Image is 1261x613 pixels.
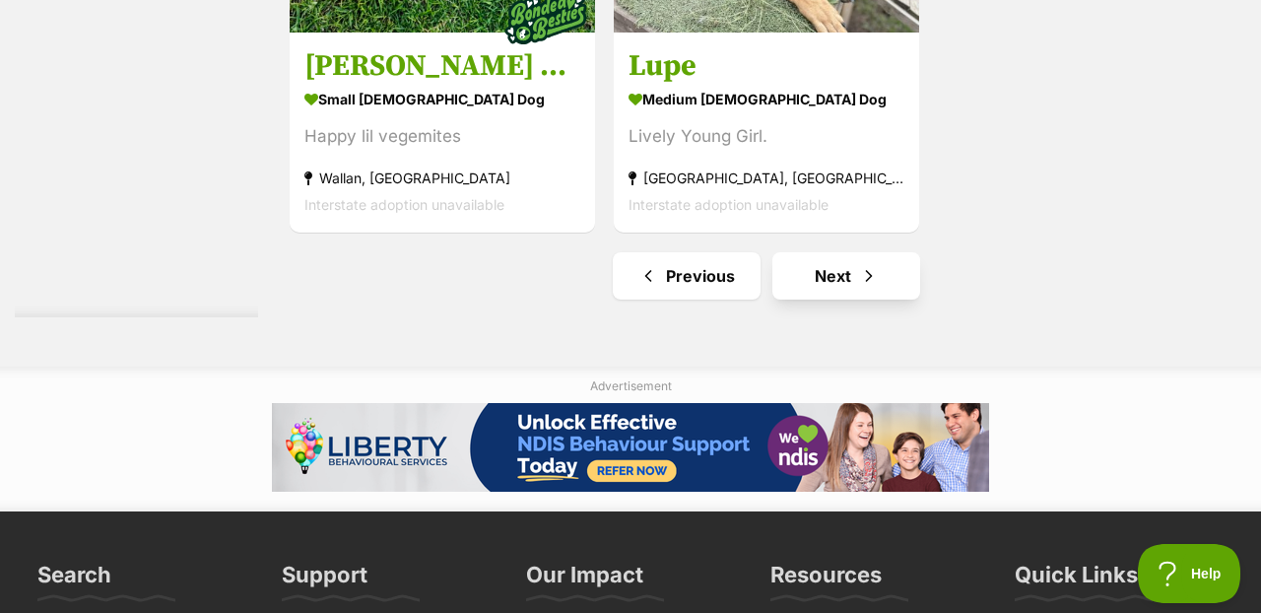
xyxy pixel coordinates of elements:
span: Interstate adoption unavailable [629,196,829,213]
div: Happy lil vegemites [304,123,580,150]
a: [PERSON_NAME] & [PERSON_NAME] small [DEMOGRAPHIC_DATA] Dog Happy lil vegemites Wallan, [GEOGRAPHI... [290,33,595,233]
a: Lupe medium [DEMOGRAPHIC_DATA] Dog Lively Young Girl. [GEOGRAPHIC_DATA], [GEOGRAPHIC_DATA] Inters... [614,33,919,233]
nav: Pagination [288,252,1246,300]
a: Previous page [613,252,761,300]
h3: Search [37,561,111,600]
strong: medium [DEMOGRAPHIC_DATA] Dog [629,85,904,113]
div: Lively Young Girl. [629,123,904,150]
h3: Lupe [629,47,904,85]
strong: small [DEMOGRAPHIC_DATA] Dog [304,85,580,113]
h3: Support [282,561,367,600]
span: Interstate adoption unavailable [304,196,504,213]
a: Next page [772,252,920,300]
iframe: Advertisement [272,403,989,492]
h3: Quick Links [1015,561,1138,600]
iframe: Help Scout Beacon - Open [1138,544,1241,603]
h3: [PERSON_NAME] & [PERSON_NAME] [304,47,580,85]
h3: Resources [770,561,882,600]
strong: Wallan, [GEOGRAPHIC_DATA] [304,165,580,191]
h3: Our Impact [526,561,643,600]
strong: [GEOGRAPHIC_DATA], [GEOGRAPHIC_DATA] [629,165,904,191]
